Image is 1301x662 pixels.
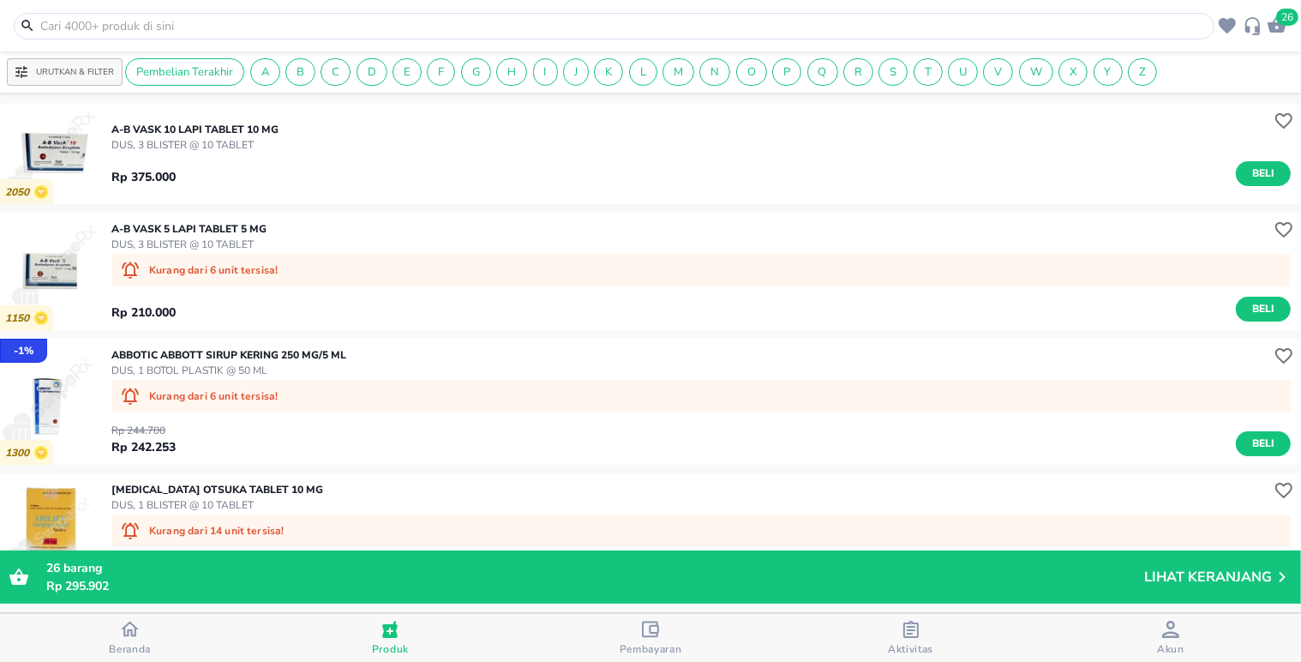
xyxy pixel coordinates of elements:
[5,447,34,460] p: 1300
[1020,64,1052,80] span: W
[878,58,908,86] div: S
[1249,435,1278,453] span: Beli
[983,58,1013,86] div: V
[111,237,267,252] p: DUS, 3 BLISTER @ 10 TABLET
[111,137,279,153] p: DUS, 3 BLISTER @ 10 TABLET
[1236,297,1291,322] button: Beli
[36,66,114,79] p: Urutkan & Filter
[699,58,730,86] div: N
[111,423,176,438] p: Rp 244.700
[1236,161,1291,186] button: Beli
[843,58,873,86] div: R
[46,560,60,576] span: 26
[111,304,176,322] p: Rp 210.000
[1059,64,1087,80] span: X
[111,221,267,237] p: A-B VASK 5 Lapi TABLET 5 MG
[663,64,693,80] span: M
[5,312,34,325] p: 1150
[808,64,837,80] span: Q
[321,64,350,80] span: C
[1249,165,1278,183] span: Beli
[520,614,781,662] button: Pembayaran
[1236,431,1291,456] button: Beli
[111,122,279,137] p: A-B VASK 10 Lapi TABLET 10 MG
[879,64,907,80] span: S
[14,343,33,358] p: - 1 %
[949,64,977,80] span: U
[111,380,1291,412] div: Kurang dari 6 unit tersisa!
[563,58,589,86] div: J
[781,614,1041,662] button: Aktivitas
[111,515,1291,547] div: Kurang dari 14 unit tersisa!
[427,58,455,86] div: F
[772,58,801,86] div: P
[250,58,280,86] div: A
[662,58,694,86] div: M
[111,438,176,456] p: Rp 242.253
[461,58,491,86] div: G
[844,64,872,80] span: R
[321,58,351,86] div: C
[111,168,176,186] p: Rp 375.000
[564,64,588,80] span: J
[1276,9,1298,26] span: 26
[39,17,1210,35] input: Cari 4000+ produk di sini
[46,578,109,594] span: Rp 295.902
[914,58,943,86] div: T
[251,64,279,80] span: A
[948,58,978,86] div: U
[1129,64,1156,80] span: Z
[888,642,933,656] span: Aktivitas
[534,64,557,80] span: I
[126,64,243,80] span: Pembelian Terakhir
[125,58,244,86] div: Pembelian Terakhir
[462,64,490,80] span: G
[497,64,526,80] span: H
[393,64,421,80] span: E
[1058,58,1088,86] div: X
[620,642,682,656] span: Pembayaran
[285,58,315,86] div: B
[773,64,800,80] span: P
[629,58,657,86] div: L
[393,58,422,86] div: E
[984,64,1012,80] span: V
[807,58,838,86] div: Q
[594,58,623,86] div: K
[1157,642,1184,656] span: Akun
[700,64,729,80] span: N
[111,363,346,378] p: DUS, 1 BOTOL PLASTIK @ 50 ML
[111,347,346,363] p: ABBOTIC Abbott SIRUP KERING 250 MG/5 ML
[111,254,1291,286] div: Kurang dari 6 unit tersisa!
[1094,58,1123,86] div: Y
[111,497,323,513] p: DUS, 1 BLISTER @ 10 TABLET
[7,58,123,86] button: Urutkan & Filter
[357,64,387,80] span: D
[533,58,558,86] div: I
[736,58,767,86] div: O
[1249,300,1278,318] span: Beli
[109,642,151,656] span: Beranda
[630,64,656,80] span: L
[914,64,942,80] span: T
[46,559,1144,577] p: barang
[5,186,34,199] p: 2050
[372,642,409,656] span: Produk
[737,64,766,80] span: O
[111,482,323,497] p: [MEDICAL_DATA] Otsuka TABLET 10 MG
[357,58,387,86] div: D
[1040,614,1301,662] button: Akun
[595,64,622,80] span: K
[1128,58,1157,86] div: Z
[496,58,527,86] div: H
[1019,58,1053,86] div: W
[286,64,315,80] span: B
[1094,64,1122,80] span: Y
[428,64,454,80] span: F
[1262,10,1287,37] button: 26
[261,614,521,662] button: Produk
